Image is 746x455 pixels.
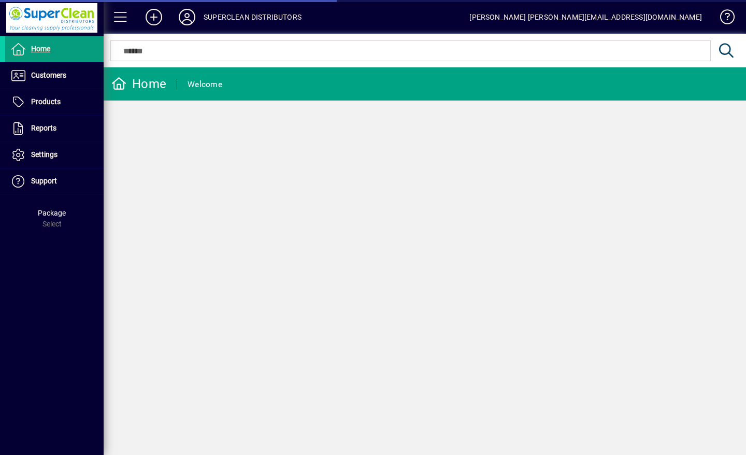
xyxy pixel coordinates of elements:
[137,8,170,26] button: Add
[204,9,302,25] div: SUPERCLEAN DISTRIBUTORS
[5,89,104,115] a: Products
[31,97,61,106] span: Products
[31,124,56,132] span: Reports
[31,45,50,53] span: Home
[5,116,104,141] a: Reports
[31,71,66,79] span: Customers
[31,177,57,185] span: Support
[170,8,204,26] button: Profile
[31,150,58,159] span: Settings
[469,9,702,25] div: [PERSON_NAME] [PERSON_NAME][EMAIL_ADDRESS][DOMAIN_NAME]
[5,63,104,89] a: Customers
[111,76,166,92] div: Home
[5,168,104,194] a: Support
[38,209,66,217] span: Package
[188,76,222,93] div: Welcome
[712,2,733,36] a: Knowledge Base
[5,142,104,168] a: Settings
